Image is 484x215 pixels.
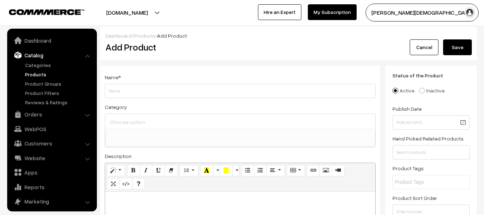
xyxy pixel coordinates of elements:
[134,33,156,39] a: Products
[107,178,120,190] button: Full Screen
[105,103,127,111] label: Category
[393,164,424,172] label: Product Tags
[119,178,132,190] button: Code View
[152,165,165,176] button: Underline (CTRL+U)
[319,165,332,176] button: Picture
[9,181,94,193] a: Reports
[165,165,178,176] button: Remove Font Style (CTRL+\)
[183,167,189,173] span: 16
[23,80,94,87] a: Product Groups
[393,135,464,142] label: Hand Picked Related Products
[419,87,445,94] label: Inactive
[332,165,345,176] button: Video
[410,39,438,55] a: Cancel
[140,165,152,176] button: Italic (CTRL+I)
[200,165,213,176] button: Recent Color
[23,99,94,106] a: Reviews & Ratings
[241,165,254,176] button: Unordered list (CTRL+SHIFT+NUM7)
[266,165,285,176] button: Paragraph
[23,89,94,97] a: Product Filters
[287,165,305,176] button: Table
[23,61,94,69] a: Categories
[23,71,94,78] a: Products
[9,123,94,135] a: WebPOS
[464,7,475,18] img: user
[9,7,72,16] a: COMMMERCE
[393,72,452,78] span: Status of the Product
[127,165,140,176] button: Bold (CTRL+B)
[395,178,457,186] input: Product Tags
[258,4,301,20] a: Hire an Expert
[443,39,472,55] button: Save
[9,137,94,150] a: Customers
[393,105,422,113] label: Publish Date
[132,178,145,190] button: Help
[107,165,125,176] button: Style
[393,194,437,202] label: Product Sort Order
[393,87,414,94] label: Active
[9,49,94,62] a: Catalog
[9,34,94,47] a: Dashboard
[108,117,372,127] input: Choose option
[81,4,173,21] button: [DOMAIN_NAME]
[105,73,121,81] label: Name
[9,108,94,121] a: Orders
[393,145,470,159] input: Search products
[213,165,220,176] button: More Color
[105,33,132,39] a: Dashboard
[105,84,376,98] input: Name
[308,4,357,20] a: My Subscription
[393,115,470,130] input: Publish Date
[254,165,267,176] button: Ordered list (CTRL+SHIFT+NUM8)
[307,165,320,176] button: Link (CTRL+K)
[232,165,239,176] button: More Color
[9,166,94,179] a: Apps
[105,32,472,39] div: / /
[105,152,132,160] label: Description
[9,9,84,15] img: COMMMERCE
[9,195,94,208] a: Marketing
[157,33,187,39] span: Add Product
[105,42,377,53] h2: Add Product
[220,165,232,176] button: Background Color
[179,165,198,176] button: Font Size
[366,4,479,21] button: [PERSON_NAME][DEMOGRAPHIC_DATA]
[9,152,94,164] a: Website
